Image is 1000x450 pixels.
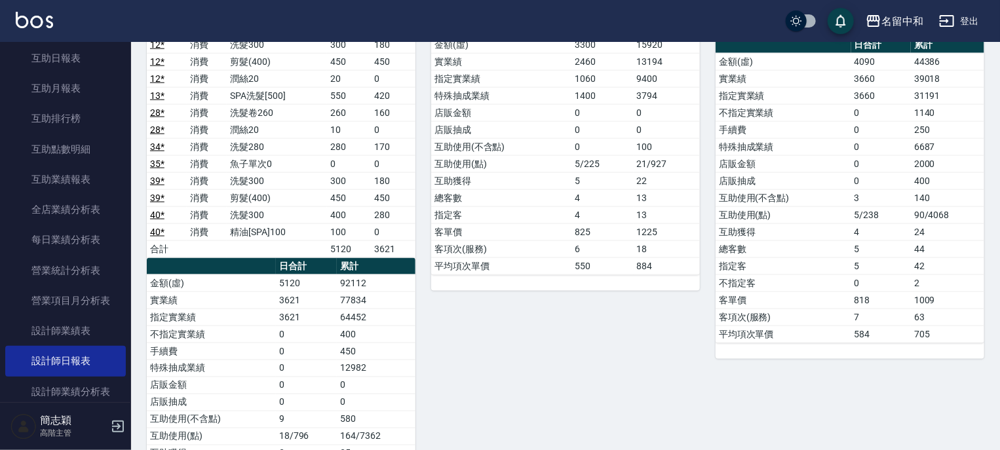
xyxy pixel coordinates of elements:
[634,189,700,206] td: 13
[371,87,415,104] td: 420
[187,223,227,240] td: 消費
[276,411,337,428] td: 9
[327,53,372,70] td: 450
[571,87,633,104] td: 1400
[187,206,227,223] td: 消費
[371,172,415,189] td: 180
[911,121,984,138] td: 250
[851,172,911,189] td: 0
[716,309,851,326] td: 客項次(服務)
[828,8,854,34] button: save
[851,309,911,326] td: 7
[187,87,227,104] td: 消費
[716,223,851,240] td: 互助獲得
[327,104,372,121] td: 260
[5,73,126,103] a: 互助月報表
[716,53,851,70] td: 金額(虛)
[276,394,337,411] td: 0
[227,121,327,138] td: 潤絲20
[187,36,227,53] td: 消費
[851,104,911,121] td: 0
[276,343,337,360] td: 0
[431,206,571,223] td: 指定客
[634,53,700,70] td: 13194
[187,155,227,172] td: 消費
[147,411,276,428] td: 互助使用(不含點)
[327,189,372,206] td: 450
[851,53,911,70] td: 4090
[431,257,571,274] td: 平均項次單價
[634,104,700,121] td: 0
[5,377,126,407] a: 設計師業績分析表
[431,240,571,257] td: 客項次(服務)
[911,326,984,343] td: 705
[911,87,984,104] td: 31191
[5,316,126,346] a: 設計師業績表
[634,206,700,223] td: 13
[571,172,633,189] td: 5
[716,291,851,309] td: 客單價
[327,121,372,138] td: 10
[276,258,337,275] th: 日合計
[571,121,633,138] td: 0
[371,155,415,172] td: 0
[5,195,126,225] a: 全店業績分析表
[371,138,415,155] td: 170
[187,138,227,155] td: 消費
[716,87,851,104] td: 指定實業績
[147,291,276,309] td: 實業績
[337,309,415,326] td: 64452
[187,104,227,121] td: 消費
[371,240,415,257] td: 3621
[716,326,851,343] td: 平均項次單價
[371,53,415,70] td: 450
[571,36,633,53] td: 3300
[911,240,984,257] td: 44
[337,326,415,343] td: 400
[5,134,126,164] a: 互助點數明細
[431,36,571,53] td: 金額(虛)
[716,172,851,189] td: 店販抽成
[327,138,372,155] td: 280
[634,155,700,172] td: 21/927
[431,53,571,70] td: 實業績
[337,428,415,445] td: 164/7362
[431,20,700,275] table: a dense table
[716,189,851,206] td: 互助使用(不含點)
[227,223,327,240] td: 精油[SPA]100
[5,103,126,134] a: 互助排行榜
[716,206,851,223] td: 互助使用(點)
[851,240,911,257] td: 5
[571,206,633,223] td: 4
[716,240,851,257] td: 總客數
[327,223,372,240] td: 100
[371,104,415,121] td: 160
[911,206,984,223] td: 90/4068
[851,70,911,87] td: 3660
[716,155,851,172] td: 店販金額
[371,206,415,223] td: 280
[911,104,984,121] td: 1140
[571,104,633,121] td: 0
[276,326,337,343] td: 0
[327,155,372,172] td: 0
[851,291,911,309] td: 818
[431,189,571,206] td: 總客數
[911,223,984,240] td: 24
[911,172,984,189] td: 400
[634,138,700,155] td: 100
[716,104,851,121] td: 不指定實業績
[571,155,633,172] td: 5/225
[851,37,911,54] th: 日合計
[227,87,327,104] td: SPA洗髮[500]
[337,411,415,428] td: 580
[851,326,911,343] td: 584
[227,138,327,155] td: 洗髮280
[851,155,911,172] td: 0
[227,189,327,206] td: 剪髮(400)
[276,428,337,445] td: 18/796
[276,291,337,309] td: 3621
[571,189,633,206] td: 4
[371,36,415,53] td: 180
[571,70,633,87] td: 1060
